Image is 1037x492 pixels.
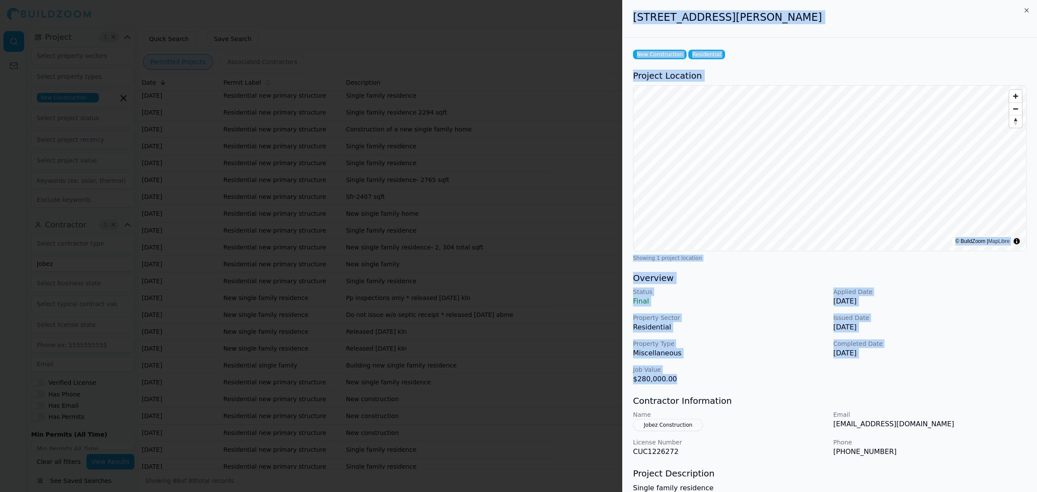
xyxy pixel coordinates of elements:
button: Zoom in [1009,90,1022,102]
p: Issued Date [833,313,1027,322]
p: Phone [833,438,1027,447]
div: © BuildZoom | [955,237,1010,246]
h2: [STREET_ADDRESS][PERSON_NAME] [633,10,1027,24]
p: Property Sector [633,313,827,322]
span: Residential [688,50,725,59]
p: Completed Date [833,339,1027,348]
h3: Project Location [633,70,1027,82]
h3: Contractor Information [633,395,1027,407]
div: Showing 1 project location [633,255,1027,262]
p: [PHONE_NUMBER] [833,447,1027,457]
p: Miscellaneous [633,348,827,358]
canvas: Map [633,86,1026,250]
p: Applied Date [833,288,1027,296]
p: $280,000.00 [633,374,827,384]
p: [DATE] [833,348,1027,358]
p: Final [633,296,827,307]
button: Jobez Construction [633,419,703,431]
p: [DATE] [833,322,1027,332]
p: Email [833,410,1027,419]
h3: Project Description [633,467,1027,479]
p: Status [633,288,827,296]
button: Reset bearing to north [1009,115,1022,128]
summary: Toggle attribution [1012,236,1022,246]
a: MapLibre [988,238,1010,244]
p: [DATE] [833,296,1027,307]
button: Zoom out [1009,102,1022,115]
p: [EMAIL_ADDRESS][DOMAIN_NAME] [833,419,1027,429]
p: License Number [633,438,827,447]
p: Name [633,410,827,419]
p: CUC1226272 [633,447,827,457]
p: Job Value [633,365,827,374]
p: Residential [633,322,827,332]
span: New Construction [633,50,687,59]
p: Property Type [633,339,827,348]
h3: Overview [633,272,1027,284]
